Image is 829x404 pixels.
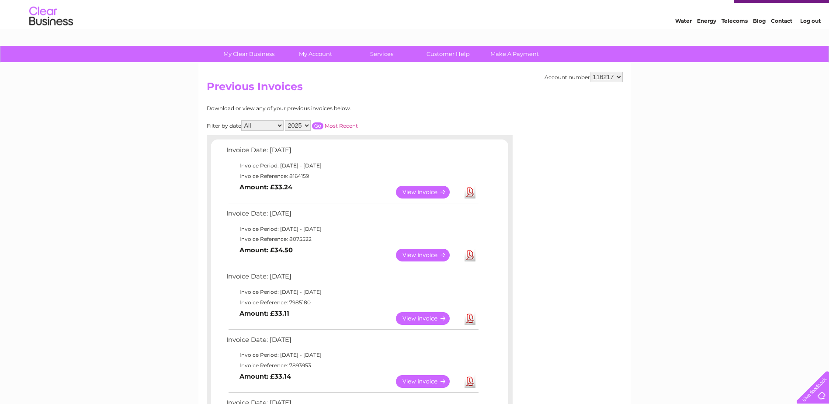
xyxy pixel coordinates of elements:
td: Invoice Reference: 7893953 [224,360,480,371]
a: View [396,249,460,261]
a: Blog [753,37,766,44]
td: Invoice Reference: 7985180 [224,297,480,308]
td: Invoice Period: [DATE] - [DATE] [224,224,480,234]
img: logo.png [29,23,73,49]
a: Services [346,46,418,62]
a: 0333 014 3131 [664,4,725,15]
td: Invoice Date: [DATE] [224,208,480,224]
h2: Previous Invoices [207,80,623,97]
a: Energy [697,37,716,44]
a: View [396,312,460,325]
a: Most Recent [325,122,358,129]
td: Invoice Date: [DATE] [224,144,480,160]
a: My Account [279,46,351,62]
a: View [396,375,460,388]
b: Amount: £33.11 [239,310,289,317]
td: Invoice Date: [DATE] [224,334,480,350]
a: Make A Payment [479,46,551,62]
td: Invoice Reference: 8164159 [224,171,480,181]
a: View [396,186,460,199]
b: Amount: £33.24 [239,183,292,191]
b: Amount: £33.14 [239,373,291,380]
div: Filter by date [207,120,436,131]
a: Customer Help [412,46,484,62]
td: Invoice Date: [DATE] [224,271,480,287]
a: Log out [800,37,821,44]
a: Download [465,375,475,388]
td: Invoice Period: [DATE] - [DATE] [224,287,480,297]
a: Contact [771,37,792,44]
a: Download [465,312,475,325]
div: Clear Business is a trading name of Verastar Limited (registered in [GEOGRAPHIC_DATA] No. 3667643... [208,5,621,42]
div: Download or view any of your previous invoices below. [207,105,436,111]
td: Invoice Period: [DATE] - [DATE] [224,350,480,360]
div: Account number [545,72,623,82]
b: Amount: £34.50 [239,246,293,254]
td: Invoice Reference: 8075522 [224,234,480,244]
a: Telecoms [721,37,748,44]
a: Download [465,186,475,199]
td: Invoice Period: [DATE] - [DATE] [224,160,480,171]
a: Download [465,249,475,261]
a: My Clear Business [213,46,285,62]
a: Water [675,37,692,44]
